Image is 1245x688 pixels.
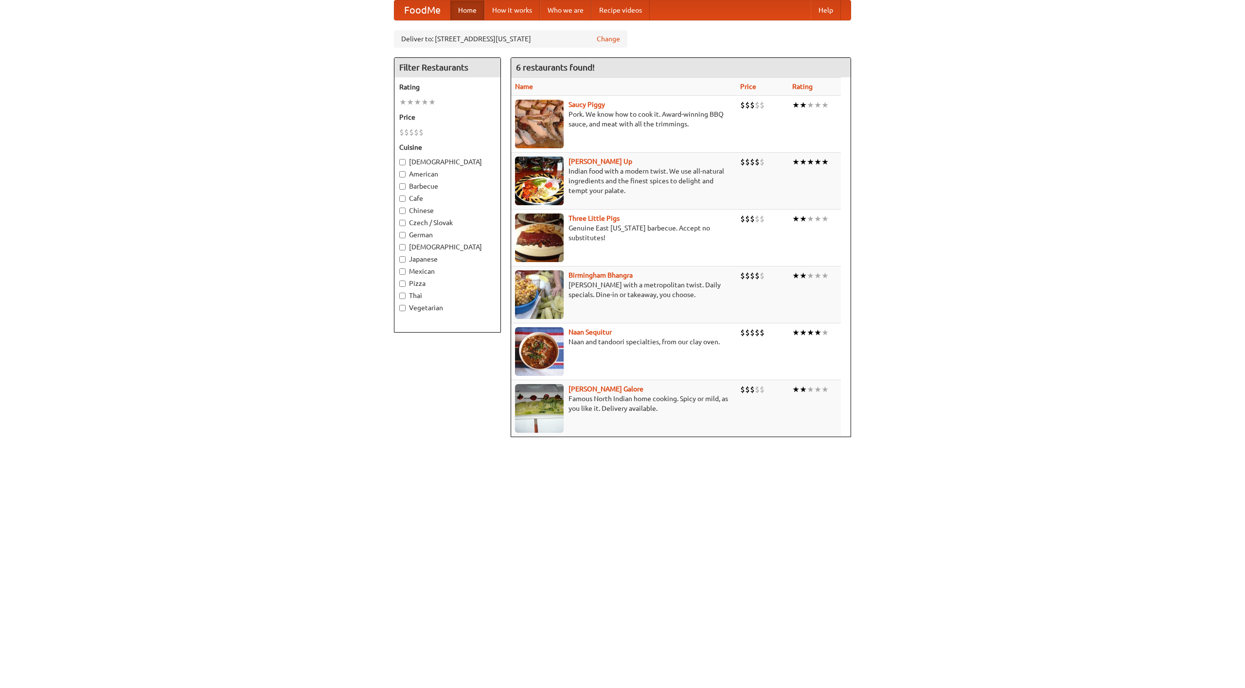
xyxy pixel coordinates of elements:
[750,270,755,281] li: $
[740,83,756,90] a: Price
[760,157,765,167] li: $
[814,270,821,281] li: ★
[750,327,755,338] li: $
[807,327,814,338] li: ★
[569,158,632,165] a: [PERSON_NAME] Up
[800,384,807,395] li: ★
[414,127,419,138] li: $
[745,100,750,110] li: $
[421,97,428,107] li: ★
[821,384,829,395] li: ★
[745,157,750,167] li: $
[821,157,829,167] li: ★
[399,291,496,300] label: Thai
[740,384,745,395] li: $
[814,327,821,338] li: ★
[821,100,829,110] li: ★
[792,83,813,90] a: Rating
[811,0,841,20] a: Help
[760,100,765,110] li: $
[399,254,496,264] label: Japanese
[821,270,829,281] li: ★
[399,127,404,138] li: $
[800,100,807,110] li: ★
[745,384,750,395] li: $
[399,230,496,240] label: German
[755,157,760,167] li: $
[755,327,760,338] li: $
[404,127,409,138] li: $
[740,157,745,167] li: $
[807,213,814,224] li: ★
[750,100,755,110] li: $
[740,327,745,338] li: $
[399,242,496,252] label: [DEMOGRAPHIC_DATA]
[800,157,807,167] li: ★
[755,270,760,281] li: $
[399,303,496,313] label: Vegetarian
[792,270,800,281] li: ★
[569,101,605,108] a: Saucy Piggy
[399,220,406,226] input: Czech / Slovak
[450,0,484,20] a: Home
[515,384,564,433] img: currygalore.jpg
[399,159,406,165] input: [DEMOGRAPHIC_DATA]
[515,270,564,319] img: bhangra.jpg
[792,100,800,110] li: ★
[399,256,406,263] input: Japanese
[755,100,760,110] li: $
[515,213,564,262] img: littlepigs.jpg
[399,244,406,250] input: [DEMOGRAPHIC_DATA]
[399,82,496,92] h5: Rating
[399,142,496,152] h5: Cuisine
[792,157,800,167] li: ★
[814,213,821,224] li: ★
[814,100,821,110] li: ★
[399,112,496,122] h5: Price
[807,384,814,395] li: ★
[515,100,564,148] img: saucy.jpg
[399,194,496,203] label: Cafe
[740,100,745,110] li: $
[800,327,807,338] li: ★
[515,223,732,243] p: Genuine East [US_STATE] barbecue. Accept no substitutes!
[399,305,406,311] input: Vegetarian
[569,214,620,222] a: Three Little Pigs
[540,0,591,20] a: Who we are
[399,157,496,167] label: [DEMOGRAPHIC_DATA]
[394,30,627,48] div: Deliver to: [STREET_ADDRESS][US_STATE]
[760,270,765,281] li: $
[515,337,732,347] p: Naan and tandoori specialties, from our clay oven.
[569,328,612,336] a: Naan Sequitur
[750,213,755,224] li: $
[821,327,829,338] li: ★
[515,327,564,376] img: naansequitur.jpg
[740,270,745,281] li: $
[800,213,807,224] li: ★
[399,183,406,190] input: Barbecue
[399,169,496,179] label: American
[399,268,406,275] input: Mexican
[407,97,414,107] li: ★
[821,213,829,224] li: ★
[814,157,821,167] li: ★
[399,171,406,177] input: American
[807,270,814,281] li: ★
[740,213,745,224] li: $
[569,271,633,279] a: Birmingham Bhangra
[760,327,765,338] li: $
[569,385,643,393] a: [PERSON_NAME] Galore
[419,127,424,138] li: $
[792,384,800,395] li: ★
[399,279,496,288] label: Pizza
[399,266,496,276] label: Mexican
[399,293,406,299] input: Thai
[428,97,436,107] li: ★
[399,181,496,191] label: Barbecue
[807,100,814,110] li: ★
